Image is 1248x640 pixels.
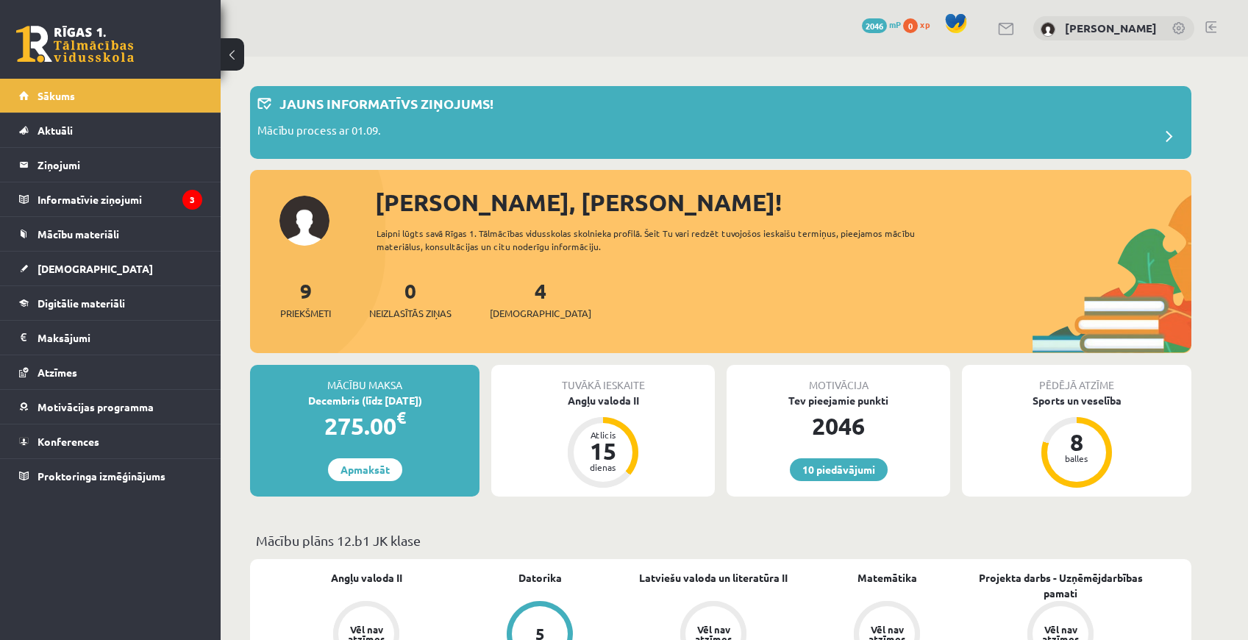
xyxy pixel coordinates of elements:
span: Mācību materiāli [38,227,119,241]
a: 9Priekšmeti [280,277,331,321]
div: Angļu valoda II [491,393,715,408]
a: Sports un veselība 8 balles [962,393,1191,490]
span: 0 [903,18,918,33]
div: [PERSON_NAME], [PERSON_NAME]! [375,185,1191,220]
span: mP [889,18,901,30]
div: 15 [581,439,625,463]
a: 0 xp [903,18,937,30]
span: xp [920,18,930,30]
a: Motivācijas programma [19,390,202,424]
legend: Informatīvie ziņojumi [38,182,202,216]
a: Maksājumi [19,321,202,355]
a: Digitālie materiāli [19,286,202,320]
div: 8 [1055,430,1099,454]
a: Mācību materiāli [19,217,202,251]
i: 3 [182,190,202,210]
div: Pēdējā atzīme [962,365,1191,393]
p: Mācību plāns 12.b1 JK klase [256,530,1185,550]
span: Digitālie materiāli [38,296,125,310]
a: Angļu valoda II Atlicis 15 dienas [491,393,715,490]
a: Apmaksāt [328,458,402,481]
a: Rīgas 1. Tālmācības vidusskola [16,26,134,63]
a: Informatīvie ziņojumi3 [19,182,202,216]
a: 2046 mP [862,18,901,30]
a: 0Neizlasītās ziņas [369,277,452,321]
span: Sākums [38,89,75,102]
a: [DEMOGRAPHIC_DATA] [19,252,202,285]
div: Decembris (līdz [DATE]) [250,393,479,408]
span: Neizlasītās ziņas [369,306,452,321]
a: 10 piedāvājumi [790,458,888,481]
a: Matemātika [857,570,917,586]
div: Laipni lūgts savā Rīgas 1. Tālmācības vidusskolas skolnieka profilā. Šeit Tu vari redzēt tuvojošo... [377,227,941,253]
a: Aktuāli [19,113,202,147]
a: Projekta darbs - Uzņēmējdarbības pamati [974,570,1147,601]
a: Ziņojumi [19,148,202,182]
span: Konferences [38,435,99,448]
div: Motivācija [727,365,950,393]
div: Mācību maksa [250,365,479,393]
span: Motivācijas programma [38,400,154,413]
a: Datorika [518,570,562,586]
span: Proktoringa izmēģinājums [38,469,165,483]
span: 2046 [862,18,887,33]
legend: Ziņojumi [38,148,202,182]
div: Tev pieejamie punkti [727,393,950,408]
div: Tuvākā ieskaite [491,365,715,393]
a: Atzīmes [19,355,202,389]
a: Konferences [19,424,202,458]
span: [DEMOGRAPHIC_DATA] [490,306,591,321]
a: Proktoringa izmēģinājums [19,459,202,493]
img: Daniella Bergmane [1041,22,1055,37]
p: Mācību process ar 01.09. [257,122,381,143]
a: [PERSON_NAME] [1065,21,1157,35]
div: Atlicis [581,430,625,439]
div: 2046 [727,408,950,444]
div: balles [1055,454,1099,463]
span: Atzīmes [38,366,77,379]
legend: Maksājumi [38,321,202,355]
div: Sports un veselība [962,393,1191,408]
a: Sākums [19,79,202,113]
span: € [396,407,406,428]
div: dienas [581,463,625,472]
p: Jauns informatīvs ziņojums! [279,93,493,113]
a: Angļu valoda II [331,570,402,586]
span: Aktuāli [38,124,73,137]
a: 4[DEMOGRAPHIC_DATA] [490,277,591,321]
div: 275.00 [250,408,479,444]
a: Latviešu valoda un literatūra II [639,570,788,586]
span: [DEMOGRAPHIC_DATA] [38,262,153,275]
span: Priekšmeti [280,306,331,321]
a: Jauns informatīvs ziņojums! Mācību process ar 01.09. [257,93,1184,152]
